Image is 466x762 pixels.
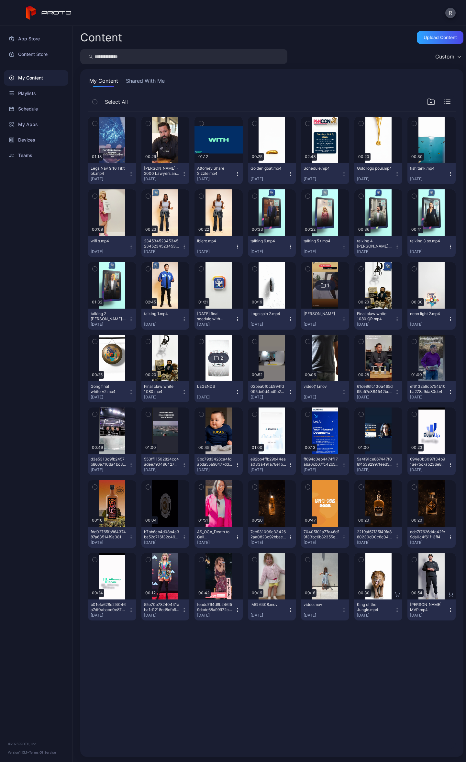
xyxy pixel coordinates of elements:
div: ef6132a8cb754b10ba278a9da80de460.mov [410,384,446,394]
button: Gold logo pour.mp4[DATE] [354,163,403,184]
div: [DATE] [197,467,235,472]
div: [DATE] [357,540,395,545]
div: Custom [435,53,454,60]
div: b7bb6cb4d08b4a3ba52d716f32c495db.mov [144,529,180,540]
button: 2219af67f35f49fa880230d00c8c043b.mov[DATE] [354,527,403,548]
div: 694e0b3097f34b91ae75c7ab236e88ed.mov [410,457,446,467]
button: Logo spin 2.mp4[DATE] [248,309,296,330]
div: talking 2 corey.mp4 [91,311,126,322]
div: Schedule.mp4 [304,166,339,171]
div: [DATE] [91,176,128,182]
a: Devices [4,132,68,148]
div: 1 [327,282,329,288]
div: [DATE] [250,613,288,618]
div: [DATE] [410,176,448,182]
div: [DATE] [144,322,182,327]
a: Content Store [4,47,68,62]
div: [DATE] [197,613,235,618]
div: Content [80,32,122,43]
div: Friday final scedule with KAAS.mp4 [197,311,233,322]
div: talking 4 bob.mp4 [357,238,393,249]
button: Ibiere.mp4[DATE] [194,236,243,257]
button: talking 5 t.mp4[DATE] [301,236,349,257]
button: Gong final white_v2.mp4[DATE] [88,381,136,402]
div: © 2025 PROTO, Inc. [8,741,64,746]
div: [DATE] [250,467,288,472]
button: [PERSON_NAME] - 2000 Lawyers and Everyone Wins 5.mp4[DATE] [141,163,190,184]
a: App Store [4,31,68,47]
div: AS_OCA_Death to Call Center_9x16_v5.mp4 [197,529,233,540]
a: Playlists [4,86,68,101]
div: talking 3 so.mp4 [410,238,446,244]
button: [PERSON_NAME][DATE] [301,309,349,330]
div: [DATE] [197,395,235,400]
button: b7bb6cb4d08b4a3ba52d716f32c495db.mov[DATE] [141,527,190,548]
button: ef6132a8cb754b10ba278a9da80de460.mov[DATE] [407,381,456,402]
button: fdd02765fb86437487a63514f9a381eb.mov[DATE] [88,527,136,548]
div: [DATE] [91,467,128,472]
button: 70405f01a77a46df9f33bc6b82355ef6.mov[DATE] [301,527,349,548]
button: [PERSON_NAME] MVP.mp4[DATE] [407,599,456,620]
button: 23453452345345234523452345345345234523453453452345344_Sub_17.mp4[DATE] [141,236,190,257]
div: talking 5 t.mp4 [304,238,339,244]
div: Gold logo pour.mp4 [357,166,393,171]
div: [DATE] [250,176,288,182]
div: feadd794d8b246f59dcde68a99972cb9.mov [197,602,233,612]
div: [DATE] [304,467,341,472]
div: 553ff11502824cc4adee790496427369.mov [144,457,180,467]
div: [DATE] [144,176,182,182]
div: IMG_6408.mov [250,602,286,607]
div: Logo spin 2.mp4 [250,311,286,316]
div: Final claw white 1080.mp4 [144,384,180,394]
a: Teams [4,148,68,163]
button: ff694c0eb4474f17a6a0cb07fc42b57c.mov[DATE] [301,454,349,475]
button: 7ec931009e334262aa0823c92bbae120.mov[DATE] [248,527,296,548]
a: Terms Of Service [29,750,56,754]
div: [DATE] [91,249,128,254]
div: 2 [220,355,223,361]
button: 02bea0f0cb994fd095de0d4ad9b2ae16.mov[DATE] [248,381,296,402]
button: 694e0b3097f34b91ae75c7ab236e88ed.mov[DATE] [407,454,456,475]
div: 02bea0f0cb994fd095de0d4ad9b2ae16.mov [250,384,286,394]
span: Select All [105,98,128,106]
div: [DATE] [410,540,448,545]
a: Schedule [4,101,68,117]
div: [DATE] [144,395,182,400]
button: ddc7f7626d4e42fe9da0c4f61f13ff45.mov[DATE] [407,527,456,548]
div: [DATE] [197,176,235,182]
div: 70405f01a77a46df9f33bc6b82355ef6.mov [304,529,339,540]
div: [DATE] [357,249,395,254]
button: talking 3 so.mp4[DATE] [407,236,456,257]
button: 3bc79d3426ca4fdabda55a96477dd634.mov[DATE] [194,454,243,475]
div: Attorney Share Sizzle.mp4 [197,166,233,176]
button: LEGENDS[DATE] [194,381,243,402]
div: ff694c0eb4474f17a6a0cb07fc42b57c.mov [304,457,339,467]
div: Golden goat.mp4 [250,166,286,171]
div: My Content [4,70,68,86]
a: My Apps [4,117,68,132]
div: 3bc79d3426ca4fdabda55a96477dd634.mov [197,457,233,467]
button: Upload Content [417,31,463,44]
div: [DATE] [357,613,395,618]
div: 61de96fc130a465d95a57e384542bc8b.mov [357,384,393,394]
div: [DATE] [410,467,448,472]
div: talking 1.mp4 [144,311,180,316]
div: b01efa628e2f4046a7df0abacc0e8761.mov [91,602,126,612]
div: [DATE] [357,467,395,472]
div: [DATE] [197,322,235,327]
button: LegalNav_9_16_Tiktok.mp4[DATE] [88,163,136,184]
div: [DATE] [357,322,395,327]
button: Attorney Share Sizzle.mp4[DATE] [194,163,243,184]
div: [DATE] [197,249,235,254]
button: 61de96fc130a465d95a57e384542bc8b.mov[DATE] [354,381,403,402]
button: AS_OCA_Death to Call Center_9x16_v5.mp4[DATE] [194,527,243,548]
div: [DATE] [250,395,288,400]
button: fish tank.mp4[DATE] [407,163,456,184]
button: Final claw white 1080 QR.mp4[DATE] [354,309,403,330]
div: Upload Content [424,35,457,40]
button: talking 2 [PERSON_NAME].mp4[DATE] [88,309,136,330]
